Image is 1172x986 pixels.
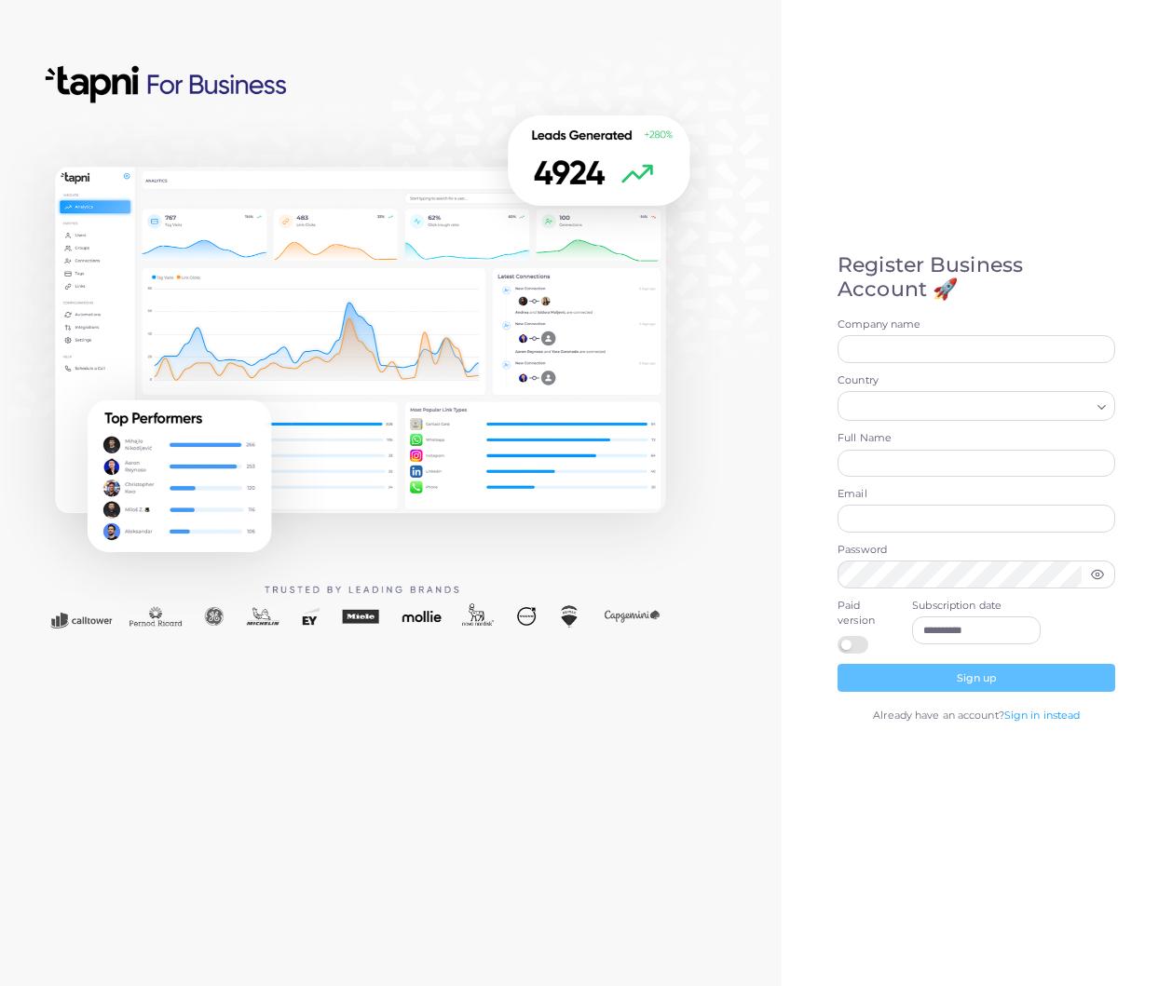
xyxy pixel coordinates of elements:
[838,599,892,628] label: Paid version
[1004,709,1081,722] a: Sign in instead
[846,397,1090,417] input: Search for option
[838,487,1115,502] label: Email
[838,317,1115,332] label: Company name
[838,253,1115,303] h4: Register Business Account 🚀
[838,373,1115,388] label: Country
[838,543,1115,558] label: Password
[838,391,1115,421] div: Search for option
[838,431,1115,446] label: Full Name
[912,599,1041,614] label: Subscription date
[873,709,1004,722] span: Already have an account?
[838,664,1115,692] button: Sign up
